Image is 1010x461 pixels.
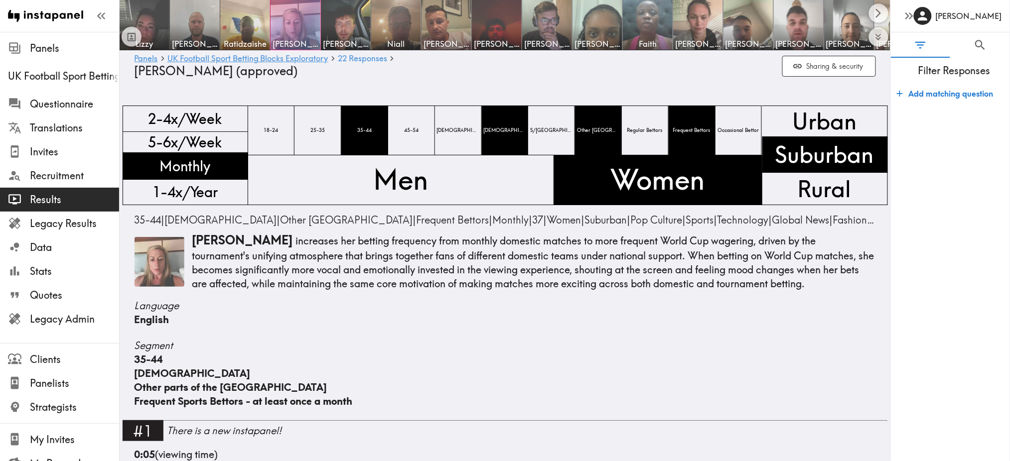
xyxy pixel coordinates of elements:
span: English [135,313,169,326]
span: Translations [30,121,119,135]
div: #1 [123,420,163,441]
span: [PERSON_NAME] [172,38,218,49]
span: Yashvardhan [474,38,520,49]
span: 2-4x/Week [146,107,224,130]
span: Men [371,159,430,201]
button: Add matching question [893,84,998,104]
span: My Invites [30,433,119,447]
span: Other [GEOGRAPHIC_DATA] [281,214,413,226]
span: 35-44 [135,353,163,365]
span: Technology [718,214,769,226]
span: 18-24 [262,125,280,136]
span: | [631,214,686,226]
span: 35-44 [135,214,161,226]
span: | [533,214,547,226]
span: [PERSON_NAME] [424,38,469,49]
span: Global News [772,214,830,226]
span: [PERSON_NAME] (approved) [135,63,298,78]
span: [DEMOGRAPHIC_DATA] [135,367,251,379]
span: [PERSON_NAME] [776,38,822,49]
span: Rural [796,171,854,207]
span: [PERSON_NAME] [675,38,721,49]
span: | [585,214,631,226]
span: Suburban [773,136,876,172]
span: Language [135,299,876,313]
a: Panels [135,54,158,64]
span: Women [609,159,707,201]
span: Ratidzaishe [222,38,268,49]
span: | [281,214,417,226]
h6: [PERSON_NAME] [936,10,1002,21]
span: 22 Responses [338,54,387,62]
span: Monthly [493,214,529,226]
span: Sports [686,214,714,226]
span: [PERSON_NAME] [826,38,872,49]
span: | [718,214,772,226]
span: Stats [30,264,119,278]
span: Panels [30,41,119,55]
span: | [686,214,718,226]
span: Urban [791,103,859,139]
span: Segment [135,339,876,352]
span: Suburban [585,214,627,226]
span: Results [30,193,119,207]
span: 25-35 [308,125,327,136]
span: Panelists [30,376,119,390]
span: Regular Bettors [625,125,665,136]
span: [PERSON_NAME] [192,232,293,247]
span: Frequent Sports Bettors - at least once a month [135,395,353,407]
span: [PERSON_NAME] [524,38,570,49]
img: Thumbnail [135,237,184,287]
span: Quotes [30,288,119,302]
button: Sharing & security [782,56,876,77]
span: Niall [373,38,419,49]
span: Frequent Bettors [417,214,489,226]
div: There is a new instapanel! [167,424,888,438]
a: #1There is a new instapanel! [123,420,888,448]
span: Recruitment [30,169,119,183]
a: UK Football Sport Betting Blocks Exploratory [167,54,328,64]
span: | [417,214,493,226]
span: [PERSON_NAME] [323,38,369,49]
p: increases her betting frequency from monthly domestic matches to more frequent World Cup wagering... [135,232,876,291]
span: Invites [30,145,119,159]
button: Toggle between responses and questions [122,27,142,47]
span: [PERSON_NAME] [575,38,620,49]
span: Questionnaire [30,97,119,111]
span: 1-4x/Year [150,180,220,204]
button: Expand to show all items [869,27,888,47]
button: Scroll right [869,3,888,23]
span: | [135,214,165,226]
span: Other [GEOGRAPHIC_DATA] [575,125,621,136]
span: Lizzy [122,38,167,49]
span: Other parts of the [GEOGRAPHIC_DATA] [135,381,327,393]
span: [DEMOGRAPHIC_DATA] [482,125,528,136]
span: 5-6x/Week [146,130,224,154]
span: Filter Responses [899,64,1010,78]
span: Strategists [30,400,119,414]
span: Legacy Results [30,217,119,230]
span: Frequent Bettors [671,125,713,136]
span: Monthly [158,154,213,178]
span: Pop Culture [631,214,683,226]
span: Fashion [833,214,875,226]
span: | [493,214,533,226]
span: | [547,214,585,226]
span: UK Football Sport Betting Blocks Exploratory [8,69,119,83]
a: 22 Responses [338,54,387,64]
span: | [165,214,281,226]
span: 45-54 [402,125,421,136]
span: [DEMOGRAPHIC_DATA] [165,214,277,226]
span: Clients [30,352,119,366]
span: Occasional Bettor [716,125,761,136]
button: Filter Responses [891,32,951,58]
span: Legacy Admin [30,312,119,326]
span: 37 [533,214,544,226]
span: | [833,214,875,226]
span: Data [30,240,119,254]
span: Women [547,214,581,226]
span: [DEMOGRAPHIC_DATA] [435,125,481,136]
span: [PERSON_NAME] [273,38,318,49]
b: 0:05 [135,448,155,461]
